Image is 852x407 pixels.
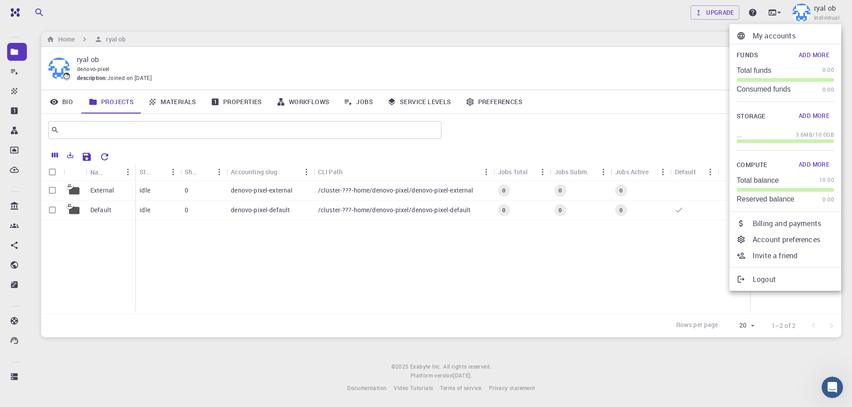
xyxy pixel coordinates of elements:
[737,111,766,122] span: Storage
[813,130,815,139] span: /
[794,48,834,62] button: Add More
[753,250,834,261] p: Invite a friend
[822,377,843,398] iframe: Intercom live chat
[729,231,841,248] a: Account preferences
[737,85,791,93] p: Consumed funds
[794,109,834,123] button: Add More
[737,195,794,203] p: Reserved balance
[737,50,758,61] span: Funds
[737,67,771,75] p: Total funds
[753,274,834,285] p: Logout
[18,6,50,14] span: Support
[753,234,834,245] p: Account preferences
[822,195,834,204] span: 0.00
[819,176,834,185] span: 10.00
[737,176,779,185] p: Total balance
[794,158,834,172] button: Add More
[737,159,767,171] span: Compute
[753,218,834,229] p: Billing and payments
[753,30,834,41] p: My accounts
[796,130,813,139] span: 3.6MB
[822,66,834,75] span: 0.00
[737,130,742,139] p: ...
[729,28,841,44] a: My accounts
[815,130,834,139] span: 10.0GB
[822,85,834,94] span: 0.00
[729,215,841,231] a: Billing and payments
[729,271,841,287] a: Logout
